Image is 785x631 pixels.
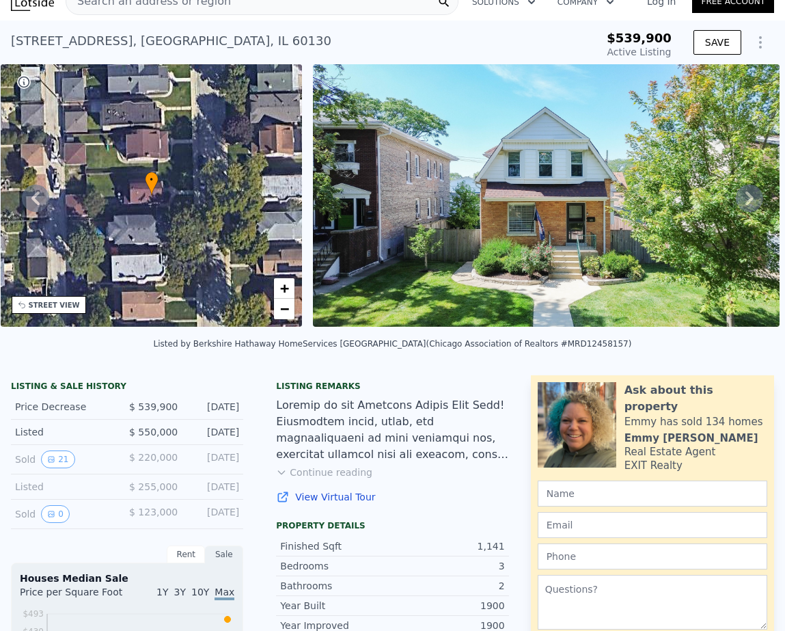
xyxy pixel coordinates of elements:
div: Real Estate Agent [624,445,716,459]
div: Year Built [280,599,392,613]
div: STREET VIEW [29,300,80,310]
div: [DATE] [189,425,239,439]
div: Rent [167,546,205,563]
div: Listed [15,480,116,494]
div: Sale [205,546,243,563]
div: Price Decrease [15,400,116,414]
button: Continue reading [276,466,372,479]
span: $539,900 [607,31,672,45]
div: Listing remarks [276,381,508,392]
span: 1Y [156,587,168,598]
span: Max [215,587,234,600]
input: Phone [538,543,767,569]
div: • [145,172,159,196]
button: Show Options [747,29,774,56]
div: Listed by Berkshire Hathaway HomeServices [GEOGRAPHIC_DATA] (Chicago Association of Realtors #MRD... [154,339,632,349]
div: Finished Sqft [280,539,392,553]
div: [DATE] [189,451,239,468]
div: 1900 [392,599,504,613]
button: View historical data [41,505,70,523]
span: + [280,280,289,297]
input: Name [538,481,767,507]
div: LISTING & SALE HISTORY [11,381,243,394]
input: Email [538,512,767,538]
a: Zoom out [274,299,294,319]
div: Bathrooms [280,579,392,593]
tspan: $493 [23,609,44,619]
span: • [145,174,159,186]
div: Property details [276,520,508,531]
div: Listed [15,425,116,439]
div: 3 [392,559,504,573]
div: Emmy has sold 134 homes [624,415,763,429]
span: $ 255,000 [129,481,178,492]
div: [STREET_ADDRESS] , [GEOGRAPHIC_DATA] , IL 60130 [11,31,331,51]
span: $ 220,000 [129,452,178,463]
button: SAVE [693,30,741,55]
span: 3Y [174,587,186,598]
div: Sold [15,451,116,468]
span: 10Y [191,587,209,598]
span: $ 550,000 [129,427,178,438]
div: 2 [392,579,504,593]
div: Price per Square Foot [20,585,127,607]
span: Active Listing [607,46,672,57]
span: $ 539,900 [129,401,178,412]
div: Bedrooms [280,559,392,573]
div: Loremip do sit Ametcons Adipis Elit Sedd! Eiusmodtem incid, utlab, etd magnaaliquaeni ad mini ven... [276,397,508,463]
button: View historical data [41,451,74,468]
div: Emmy [PERSON_NAME] [624,431,758,445]
div: [DATE] [189,400,239,414]
div: [DATE] [189,480,239,494]
a: Zoom in [274,278,294,299]
div: EXIT Realty [624,459,683,472]
div: Sold [15,505,116,523]
div: 1,141 [392,539,504,553]
div: Ask about this property [624,382,767,415]
span: $ 123,000 [129,507,178,518]
span: − [280,300,289,317]
div: [DATE] [189,505,239,523]
img: Sale: 169663129 Parcel: 20720855 [313,64,780,327]
div: Houses Median Sale [20,572,234,585]
a: View Virtual Tour [276,490,508,504]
